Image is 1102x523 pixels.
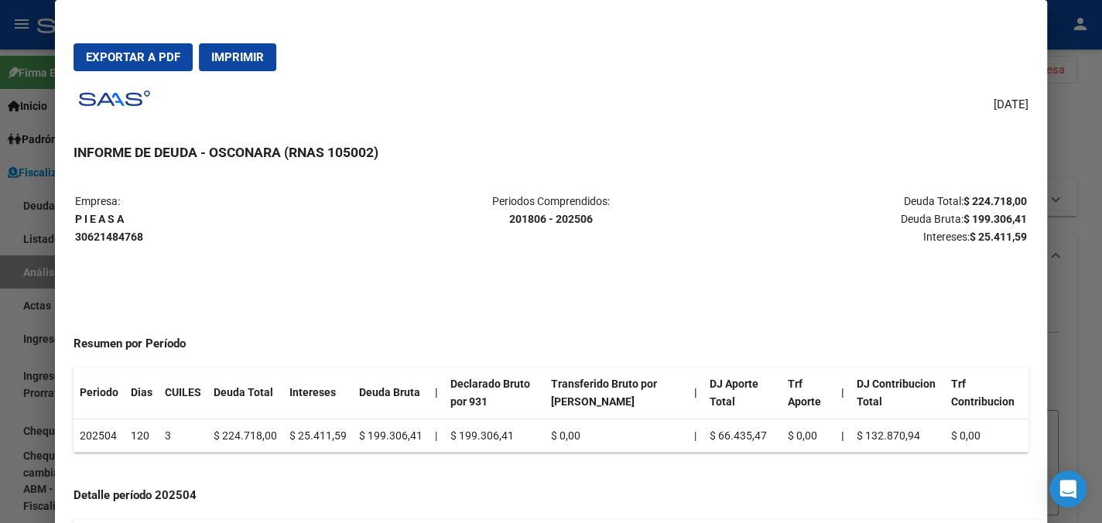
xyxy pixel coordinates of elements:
strong: $ 25.411,59 [970,231,1027,243]
td: $ 0,00 [782,419,835,453]
th: Intereses [283,367,353,419]
strong: $ 224.718,00 [963,195,1027,207]
span: [DATE] [994,96,1028,114]
button: Imprimir [199,43,276,71]
td: $ 0,00 [545,419,688,453]
td: | [688,419,703,453]
th: | [688,367,703,419]
th: Declarado Bruto por 931 [444,367,545,419]
p: Empresa: [75,193,392,245]
th: DJ Contribucion Total [850,367,946,419]
th: | [429,367,444,419]
td: $ 0,00 [945,419,1028,453]
th: Trf Contribucion [945,367,1028,419]
p: Deuda Total: Deuda Bruta: Intereses: [710,193,1027,245]
td: 202504 [74,419,125,453]
th: Deuda Total [207,367,283,419]
td: $ 199.306,41 [444,419,545,453]
th: Trf Aporte [782,367,835,419]
strong: P I E A S A 30621484768 [75,213,143,243]
div: Open Intercom Messenger [1049,470,1087,508]
h4: Resumen por Período [74,335,1028,353]
th: | [835,367,850,419]
th: CUILES [159,367,207,419]
td: $ 132.870,94 [850,419,946,453]
th: Dias [125,367,159,419]
h4: Detalle período 202504 [74,487,1028,504]
th: | [835,419,850,453]
td: | [429,419,444,453]
strong: 201806 - 202506 [509,213,593,225]
td: 3 [159,419,207,453]
th: Deuda Bruta [353,367,429,419]
th: Periodo [74,367,125,419]
td: $ 25.411,59 [283,419,353,453]
h3: INFORME DE DEUDA - OSCONARA (RNAS 105002) [74,142,1028,162]
strong: $ 199.306,41 [963,213,1027,225]
td: 120 [125,419,159,453]
button: Exportar a PDF [74,43,193,71]
td: $ 224.718,00 [207,419,283,453]
th: DJ Aporte Total [703,367,782,419]
td: $ 66.435,47 [703,419,782,453]
span: Exportar a PDF [86,50,180,64]
span: Imprimir [211,50,264,64]
p: Periodos Comprendidos: [393,193,710,228]
th: Transferido Bruto por [PERSON_NAME] [545,367,688,419]
td: $ 199.306,41 [353,419,429,453]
